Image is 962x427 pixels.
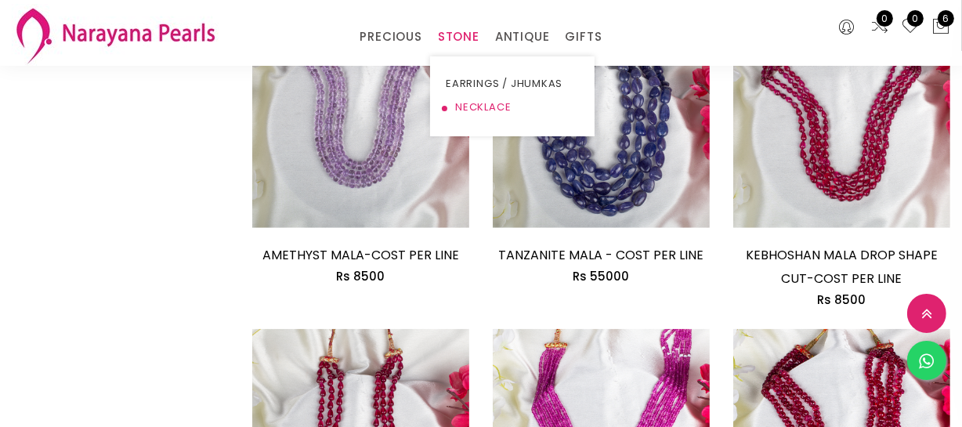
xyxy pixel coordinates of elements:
[438,25,479,49] a: STONE
[931,17,950,38] button: 6
[573,268,629,284] span: Rs 55000
[746,246,938,288] a: KEBHOSHAN MALA DROP SHAPE CUT-COST PER LINE
[901,17,920,38] a: 0
[870,17,889,38] a: 0
[262,246,459,264] a: AMETHYST MALA-COST PER LINE
[360,25,421,49] a: PRECIOUS
[907,10,924,27] span: 0
[446,72,579,96] a: EARRINGS / JHUMKAS
[817,291,866,308] span: Rs 8500
[565,25,602,49] a: GIFTS
[877,10,893,27] span: 0
[498,246,703,264] a: TANZANITE MALA - COST PER LINE
[336,268,385,284] span: Rs 8500
[938,10,954,27] span: 6
[495,25,550,49] a: ANTIQUE
[446,96,579,119] a: NECKLACE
